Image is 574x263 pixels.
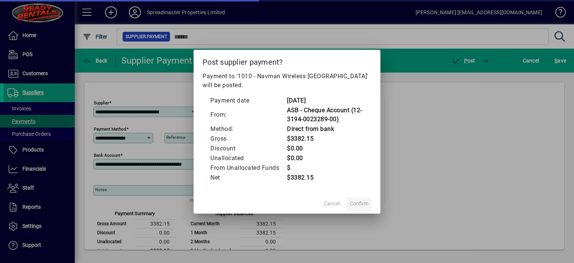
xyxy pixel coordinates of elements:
td: $ [287,163,364,173]
td: Discount [210,144,287,153]
p: Payment to '1010 - Navman Wireless [GEOGRAPHIC_DATA]' will be posted. [203,72,371,90]
td: [DATE] [287,96,364,105]
td: From: [210,105,287,124]
td: $3382.15 [287,134,364,144]
td: $0.00 [287,153,364,163]
td: Method: [210,124,287,134]
td: Direct from bank [287,124,364,134]
h2: Post supplier payment? [194,50,380,71]
td: $0.00 [287,144,364,153]
td: Payment date [210,96,287,105]
td: From Unallocated Funds [210,163,287,173]
td: Net [210,173,287,183]
td: Gross [210,134,287,144]
td: $3382.15 [287,173,364,183]
td: Unallocated [210,153,287,163]
td: ASB - Cheque Account (12-3194-0023289-00) [287,105,364,124]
